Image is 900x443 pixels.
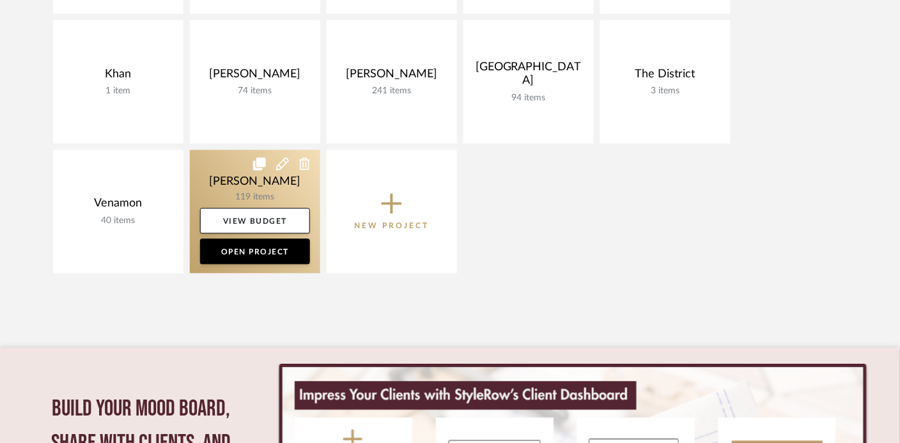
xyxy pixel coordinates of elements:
[63,216,173,227] div: 40 items
[200,67,310,86] div: [PERSON_NAME]
[200,86,310,97] div: 74 items
[610,67,720,86] div: The District
[337,86,447,97] div: 241 items
[355,220,430,233] p: New Project
[327,150,457,274] button: New Project
[200,208,310,234] a: View Budget
[200,239,310,265] a: Open Project
[63,67,173,86] div: Khan
[610,86,720,97] div: 3 items
[63,86,173,97] div: 1 item
[474,93,584,104] div: 94 items
[337,67,447,86] div: [PERSON_NAME]
[63,197,173,216] div: Venamon
[474,60,584,93] div: [GEOGRAPHIC_DATA]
